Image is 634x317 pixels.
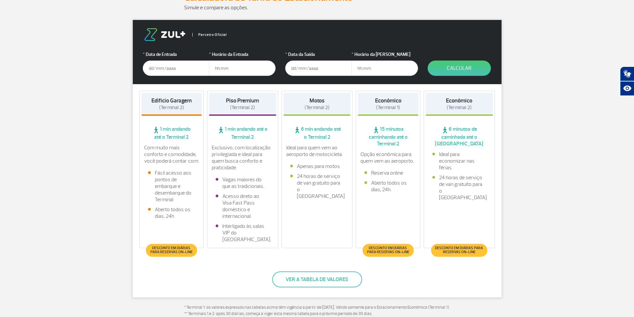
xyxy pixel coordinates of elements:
strong: Edifício Garagem [151,97,192,104]
label: Data de Entrada [143,51,209,58]
li: Aberto todos os dias, 24h [148,206,195,220]
label: Horário da Entrada [209,51,276,58]
span: 6 min andando até o Terminal 2 [284,126,351,140]
button: Ver a tabela de valores [272,271,362,287]
span: Desconto em diárias para reservas on-line [149,246,194,254]
li: Aberto todos os dias, 24h. [364,180,412,193]
button: Calcular [428,61,491,76]
li: Acesso direto ao Visa Fast Pass doméstico e internacional. [216,193,270,220]
span: Parceiro Oficial [192,33,227,37]
label: Horário da [PERSON_NAME] [351,51,418,58]
strong: Piso Premium [226,97,259,104]
li: Fácil acesso aos pontos de embarque e desembarque do Terminal [148,170,195,203]
strong: Econômico [375,97,401,104]
span: 1 min andando até o Terminal 2 [209,126,276,140]
span: (Terminal 2) [159,104,184,111]
label: Data da Saída [285,51,352,58]
li: Reserva online [364,170,412,176]
input: dd/mm/aaaa [143,61,209,76]
span: 1 min andando até o Terminal 2 [141,126,202,140]
span: (Terminal 1) [376,104,400,111]
strong: Motos [310,97,324,104]
p: Opção econômica para quem vem ao aeroporto. [360,151,416,164]
input: hh:mm [209,61,276,76]
p: Ideal para quem vem ao aeroporto de motocicleta. [286,144,348,158]
li: Apenas para motos. [290,163,344,170]
li: Interligado às salas VIP do [GEOGRAPHIC_DATA]. [216,223,270,243]
li: 24 horas de serviço de van gratuito para o [GEOGRAPHIC_DATA] [290,173,344,200]
span: (Terminal 2) [305,104,329,111]
span: 15 minutos caminhando até o Terminal 2 [358,126,418,147]
button: Abrir tradutor de língua de sinais. [620,67,634,81]
span: (Terminal 2) [447,104,472,111]
p: Simule e compare as opções. [184,4,450,12]
span: Desconto em diárias para reservas on-line [366,246,410,254]
strong: Econômico [446,97,472,104]
button: Abrir recursos assistivos. [620,81,634,96]
input: hh:mm [351,61,418,76]
span: Desconto em diárias para reservas on-line [434,246,484,254]
p: Com muito mais conforto e comodidade, você poderá contar com: [144,144,199,164]
span: 6 minutos de caminhada até o [GEOGRAPHIC_DATA] [426,126,493,147]
input: dd/mm/aaaa [285,61,352,76]
div: Plugin de acessibilidade da Hand Talk. [620,67,634,96]
p: Exclusivo, com localização privilegiada e ideal para quem busca conforto e praticidade. [212,144,274,171]
img: logo-zul.png [143,28,187,41]
li: Vagas maiores do que as tradicionais. [216,176,270,190]
span: (Terminal 2) [230,104,255,111]
li: 24 horas de serviço de van gratuito para o [GEOGRAPHIC_DATA] [432,174,486,201]
li: Ideal para economizar nas férias [432,151,486,171]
